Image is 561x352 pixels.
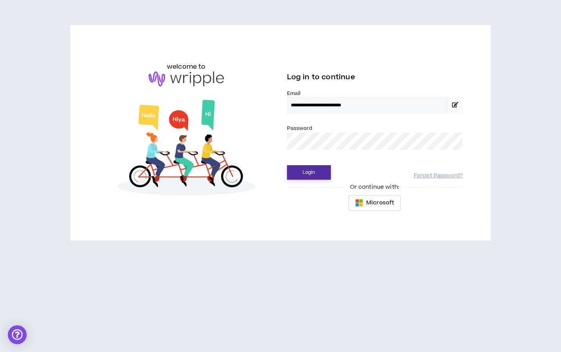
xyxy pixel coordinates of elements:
[414,172,463,180] a: Forgot Password?
[287,125,312,132] label: Password
[349,195,401,211] button: Microsoft
[8,325,27,344] div: Open Intercom Messenger
[149,71,224,86] img: logo-brand.png
[345,183,405,192] span: Or continue with:
[287,72,355,82] span: Log in to continue
[167,62,206,71] h6: welcome to
[287,90,463,97] label: Email
[98,94,274,204] img: Welcome to Wripple
[366,199,394,207] span: Microsoft
[287,165,331,180] button: Login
